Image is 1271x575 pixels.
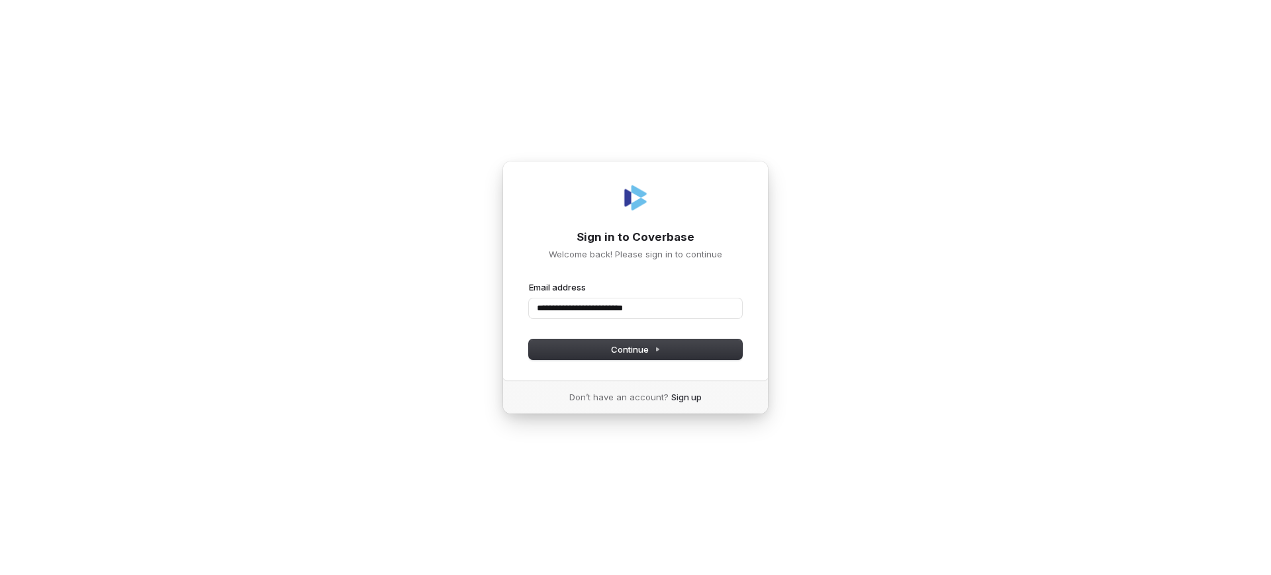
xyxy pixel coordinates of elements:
[529,248,742,260] p: Welcome back! Please sign in to continue
[611,343,661,355] span: Continue
[569,391,669,403] span: Don’t have an account?
[620,182,651,214] img: Coverbase
[529,230,742,245] h1: Sign in to Coverbase
[529,281,586,293] label: Email address
[671,391,702,403] a: Sign up
[529,339,742,359] button: Continue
